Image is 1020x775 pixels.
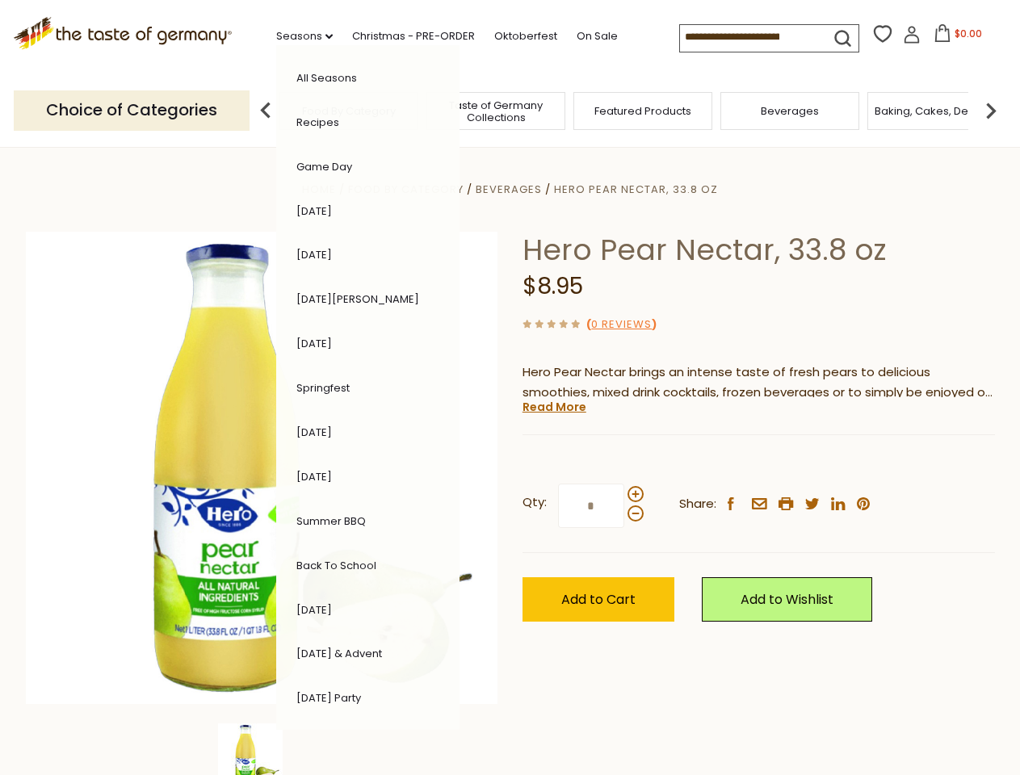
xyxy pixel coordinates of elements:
span: Add to Cart [561,590,636,609]
a: Beverages [476,182,542,197]
a: Seasons [276,27,333,45]
p: Choice of Categories [14,90,250,130]
button: $0.00 [924,24,993,48]
a: Springfest [296,380,350,396]
a: Summer BBQ [296,513,366,529]
a: On Sale [577,27,618,45]
a: Game Day [296,159,352,174]
a: [DATE] [296,336,332,351]
a: Taste of Germany Collections [431,99,560,124]
a: [DATE] [296,203,332,219]
strong: Qty: [523,492,547,513]
a: [DATE] [296,425,332,440]
img: previous arrow [250,94,282,127]
img: Hero Pear Nectar, 33.8 oz [26,232,498,704]
a: Beverages [761,105,819,117]
a: All Seasons [296,70,357,86]
a: Hero Pear Nectar, 33.8 oz [554,182,718,197]
a: Recipes [296,115,339,130]
input: Qty: [558,484,624,528]
span: ( ) [586,316,657,332]
a: Back to School [296,558,376,573]
span: $0.00 [955,27,982,40]
a: Add to Wishlist [702,577,872,622]
p: Hero Pear Nectar brings an intense taste of fresh pears to delicious smoothies, mixed drink cockt... [523,362,995,403]
a: Featured Products [594,105,691,117]
a: [DATE] Party [296,690,361,706]
span: $8.95 [523,270,583,302]
a: [DATE][PERSON_NAME] [296,291,419,307]
a: Oktoberfest [494,27,557,45]
a: Baking, Cakes, Desserts [875,105,1000,117]
h1: Hero Pear Nectar, 33.8 oz [523,232,995,268]
a: 0 Reviews [591,316,652,333]
img: next arrow [975,94,1007,127]
button: Add to Cart [523,577,674,622]
a: [DATE] [296,247,332,262]
a: Read More [523,399,586,415]
a: [DATE] & Advent [296,646,382,661]
a: [DATE] [296,469,332,484]
a: [DATE] [296,602,332,618]
span: Share: [679,494,716,514]
a: Christmas - PRE-ORDER [352,27,475,45]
